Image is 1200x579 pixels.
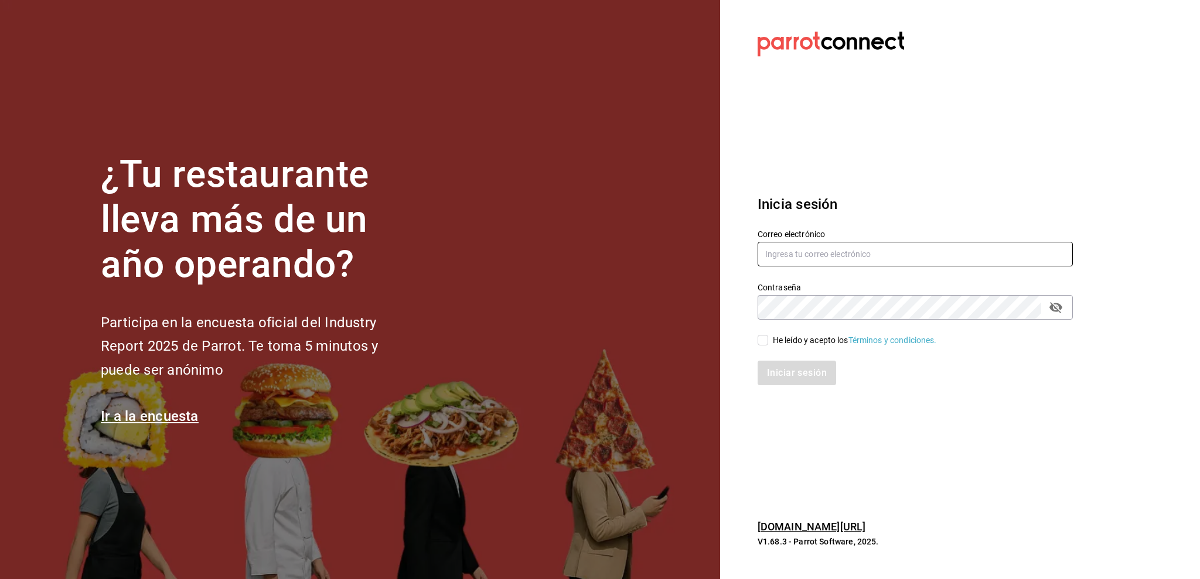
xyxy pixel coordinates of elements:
p: V1.68.3 - Parrot Software, 2025. [758,536,1073,547]
h3: Inicia sesión [758,194,1073,215]
h1: ¿Tu restaurante lleva más de un año operando? [101,152,417,287]
a: Ir a la encuesta [101,408,199,424]
div: He leído y acepto los [773,334,937,347]
label: Correo electrónico [758,230,1073,238]
h2: Participa en la encuesta oficial del Industry Report 2025 de Parrot. Te toma 5 minutos y puede se... [101,311,417,382]
input: Ingresa tu correo electrónico [758,242,1073,266]
a: Términos y condiciones. [848,335,937,345]
button: passwordField [1046,297,1066,317]
a: [DOMAIN_NAME][URL] [758,520,865,533]
label: Contraseña [758,283,1073,292]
